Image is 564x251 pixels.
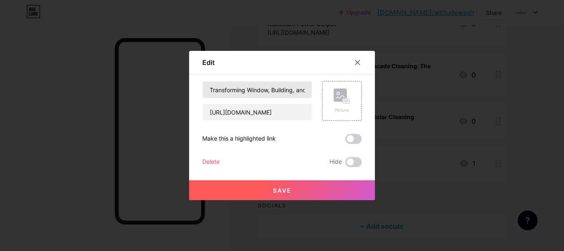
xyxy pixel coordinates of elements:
[202,57,215,67] div: Edit
[329,157,342,167] span: Hide
[202,134,276,144] div: Make this a highlighted link
[203,81,312,98] input: Title
[273,187,291,194] span: Save
[203,104,312,120] input: URL
[202,157,220,167] div: Delete
[334,107,350,113] div: Picture
[189,180,375,200] button: Save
